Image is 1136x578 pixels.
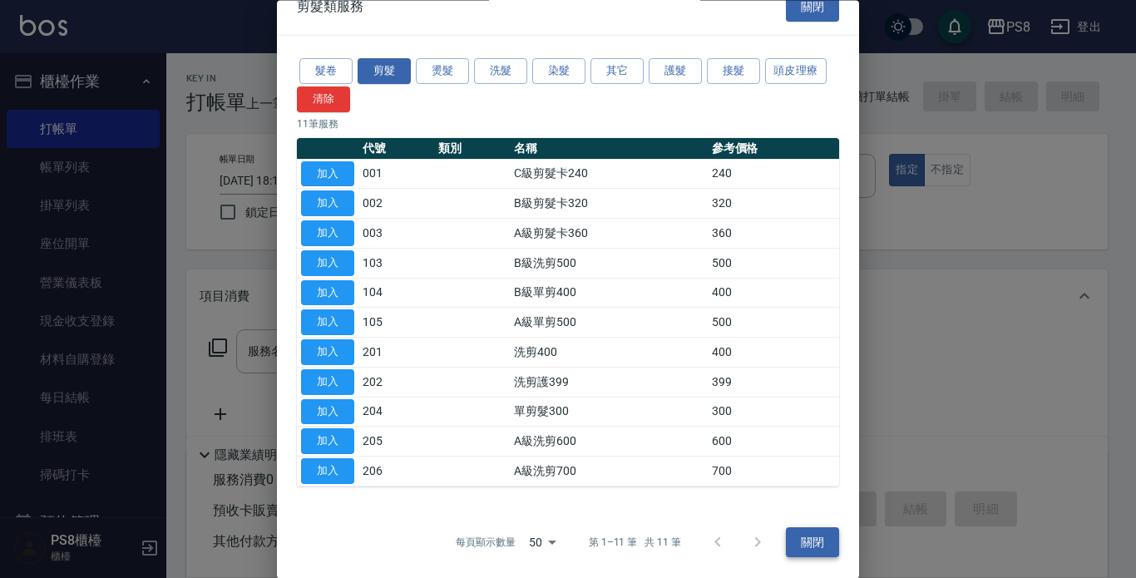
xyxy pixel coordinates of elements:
button: 加入 [301,369,354,395]
button: 加入 [301,399,354,425]
td: 600 [708,427,839,457]
td: 洗剪護399 [510,368,707,398]
button: 加入 [301,340,354,366]
td: B級剪髮卡320 [510,189,707,219]
button: 洗髮 [474,59,527,85]
p: 11 筆服務 [297,116,839,131]
td: A級剪髮卡360 [510,219,707,249]
td: 洗剪400 [510,338,707,368]
td: 204 [358,398,434,427]
td: 104 [358,279,434,309]
button: 加入 [301,429,354,455]
td: 202 [358,368,434,398]
button: 髮卷 [299,59,353,85]
button: 清除 [297,86,350,112]
td: 320 [708,189,839,219]
td: 500 [708,249,839,279]
button: 燙髮 [416,59,469,85]
button: 加入 [301,459,354,485]
button: 剪髮 [358,59,411,85]
td: C級剪髮卡240 [510,160,707,190]
td: A級單剪500 [510,308,707,338]
td: 105 [358,308,434,338]
td: 201 [358,338,434,368]
td: 103 [358,249,434,279]
td: 002 [358,189,434,219]
p: 第 1–11 筆 共 11 筆 [589,535,681,550]
th: 名稱 [510,138,707,160]
td: 500 [708,308,839,338]
td: 單剪髮300 [510,398,707,427]
button: 染髮 [532,59,585,85]
td: 205 [358,427,434,457]
td: 400 [708,279,839,309]
button: 接髮 [707,59,760,85]
button: 加入 [301,161,354,187]
p: 每頁顯示數量 [456,535,516,550]
td: 206 [358,457,434,487]
td: 360 [708,219,839,249]
td: 700 [708,457,839,487]
button: 加入 [301,310,354,336]
button: 加入 [301,221,354,247]
td: 300 [708,398,839,427]
td: B級洗剪500 [510,249,707,279]
td: A級洗剪700 [510,457,707,487]
button: 加入 [301,191,354,217]
td: 399 [708,368,839,398]
td: A級洗剪600 [510,427,707,457]
button: 其它 [590,59,644,85]
th: 代號 [358,138,434,160]
th: 參考價格 [708,138,839,160]
td: 001 [358,160,434,190]
td: B級單剪400 [510,279,707,309]
button: 護髮 [649,59,702,85]
button: 加入 [301,280,354,306]
button: 加入 [301,250,354,276]
div: 50 [522,520,562,565]
td: 003 [358,219,434,249]
td: 240 [708,160,839,190]
button: 關閉 [786,527,839,558]
button: 頭皮理療 [765,59,827,85]
td: 400 [708,338,839,368]
th: 類別 [434,138,510,160]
